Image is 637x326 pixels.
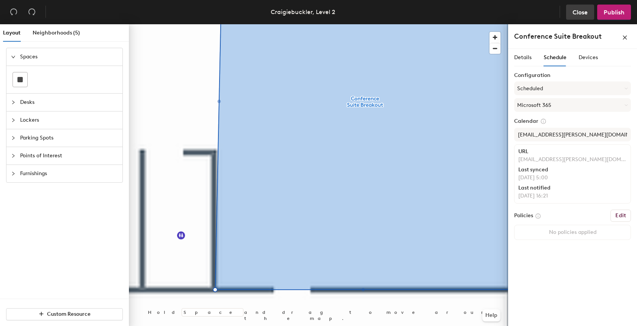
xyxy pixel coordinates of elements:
span: Neighborhoods (5) [33,30,80,36]
div: URL [518,149,627,155]
button: Custom Resource [6,308,123,320]
div: Craigiebuckler, Level 2 [271,7,335,17]
button: Edit [610,210,631,222]
span: Points of Interest [20,147,118,165]
p: [DATE] 16:21 [518,193,627,199]
div: Last synced [518,167,627,173]
label: Configuration [514,72,631,78]
span: Layout [3,30,20,36]
span: expanded [11,55,16,59]
span: Lockers [20,111,118,129]
input: Add calendar email [514,128,631,141]
span: collapsed [11,136,16,140]
span: Desks [20,94,118,111]
span: collapsed [11,118,16,122]
button: Scheduled [514,81,631,95]
span: Spaces [20,48,118,66]
p: [DATE] 5:00 [518,174,627,181]
span: Devices [579,54,598,61]
p: No policies applied [549,229,596,236]
span: undo [10,8,17,16]
span: Custom Resource [47,311,91,317]
span: Publish [604,9,624,16]
button: Close [566,5,594,20]
h6: Edit [615,213,626,219]
span: Furnishings [20,165,118,182]
span: close [622,35,628,40]
span: Close [573,9,588,16]
button: Publish [597,5,631,20]
span: collapsed [11,171,16,176]
button: Help [482,309,500,321]
span: collapsed [11,154,16,158]
label: Policies [514,213,533,219]
h4: Conference Suite Breakout [514,31,602,41]
span: Details [514,54,532,61]
span: collapsed [11,100,16,105]
div: Last notified [518,185,627,191]
label: Calendar [514,118,631,125]
span: Schedule [544,54,566,61]
span: Parking Spots [20,129,118,147]
p: [EMAIL_ADDRESS][PERSON_NAME][DOMAIN_NAME] [518,156,627,163]
button: Microsoft 365 [514,98,631,112]
button: Redo (⌘ + ⇧ + Z) [24,5,39,20]
button: Undo (⌘ + Z) [6,5,21,20]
